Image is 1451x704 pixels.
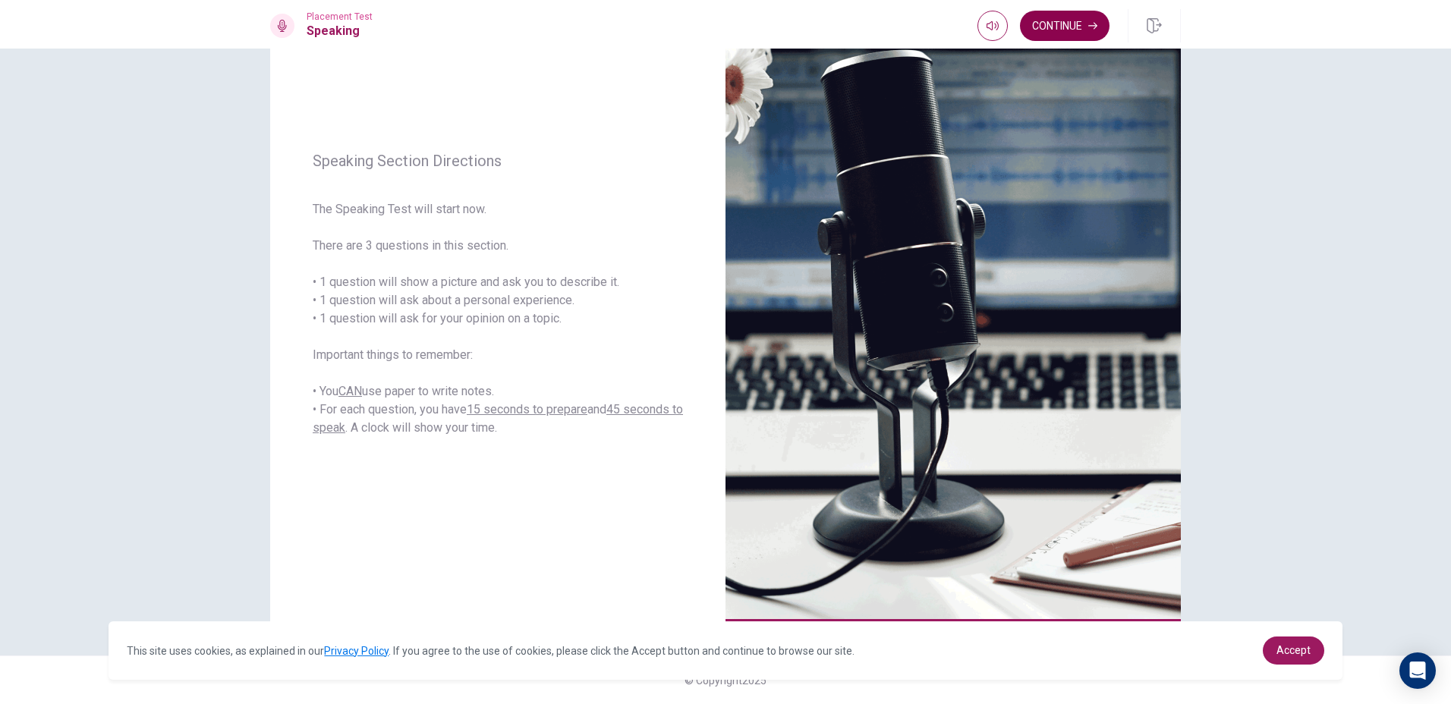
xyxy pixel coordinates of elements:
[685,674,766,687] span: © Copyright 2025
[1020,11,1109,41] button: Continue
[313,152,683,170] span: Speaking Section Directions
[307,11,373,22] span: Placement Test
[1263,636,1324,665] a: dismiss cookie message
[467,402,587,416] u: 15 seconds to prepare
[127,645,855,657] span: This site uses cookies, as explained in our . If you agree to the use of cookies, please click th...
[338,384,362,398] u: CAN
[324,645,389,657] a: Privacy Policy
[109,621,1342,680] div: cookieconsent
[313,200,683,437] span: The Speaking Test will start now. There are 3 questions in this section. • 1 question will show a...
[1399,652,1436,689] div: Open Intercom Messenger
[307,22,373,40] h1: Speaking
[1276,644,1311,656] span: Accept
